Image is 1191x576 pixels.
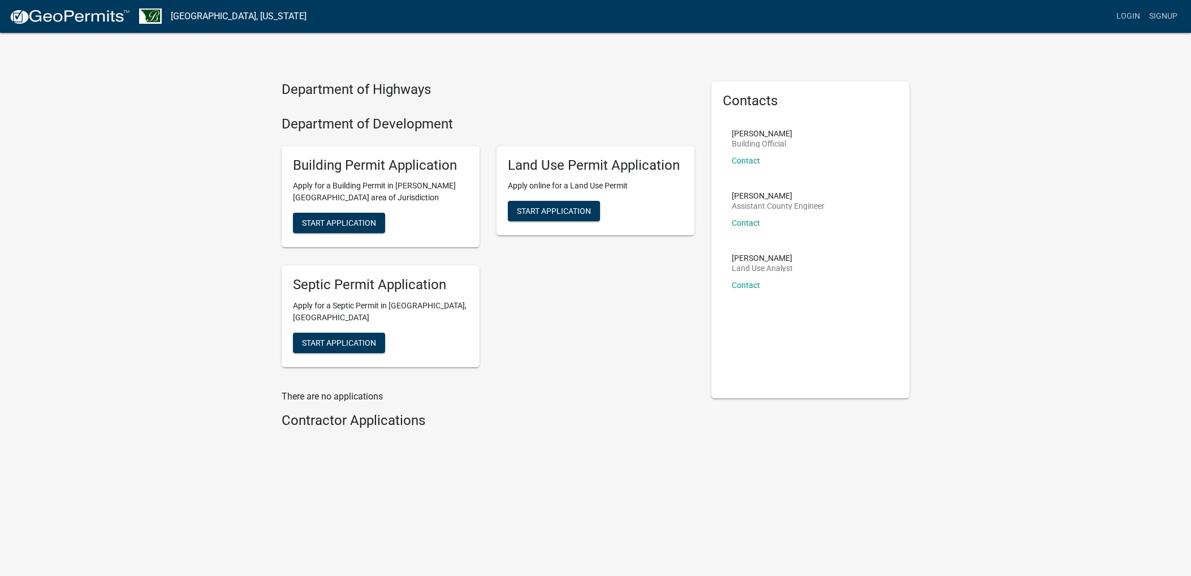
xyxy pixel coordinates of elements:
h5: Contacts [723,93,898,109]
img: Benton County, Minnesota [139,8,162,24]
h4: Department of Highways [282,81,694,98]
a: [GEOGRAPHIC_DATA], [US_STATE] [171,7,307,26]
a: Contact [732,156,760,165]
p: [PERSON_NAME] [732,254,793,262]
p: Apply for a Building Permit in [PERSON_NAME][GEOGRAPHIC_DATA] area of Jurisdiction [293,180,468,204]
a: Login [1112,6,1145,27]
p: There are no applications [282,390,694,403]
p: Building Official [732,140,792,148]
button: Start Application [293,213,385,233]
h4: Contractor Applications [282,412,694,429]
p: Assistant County Engineer [732,202,825,210]
p: Land Use Analyst [732,264,793,272]
span: Start Application [517,207,591,216]
h5: Land Use Permit Application [508,157,683,174]
p: [PERSON_NAME] [732,192,825,200]
h4: Department of Development [282,116,694,132]
span: Start Application [302,218,376,227]
a: Contact [732,281,760,290]
h5: Building Permit Application [293,157,468,174]
p: Apply online for a Land Use Permit [508,180,683,192]
button: Start Application [293,333,385,353]
a: Signup [1145,6,1182,27]
a: Contact [732,218,760,227]
button: Start Application [508,201,600,221]
span: Start Application [302,338,376,347]
p: [PERSON_NAME] [732,130,792,137]
h5: Septic Permit Application [293,277,468,293]
p: Apply for a Septic Permit in [GEOGRAPHIC_DATA], [GEOGRAPHIC_DATA] [293,300,468,324]
wm-workflow-list-section: Contractor Applications [282,412,694,433]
